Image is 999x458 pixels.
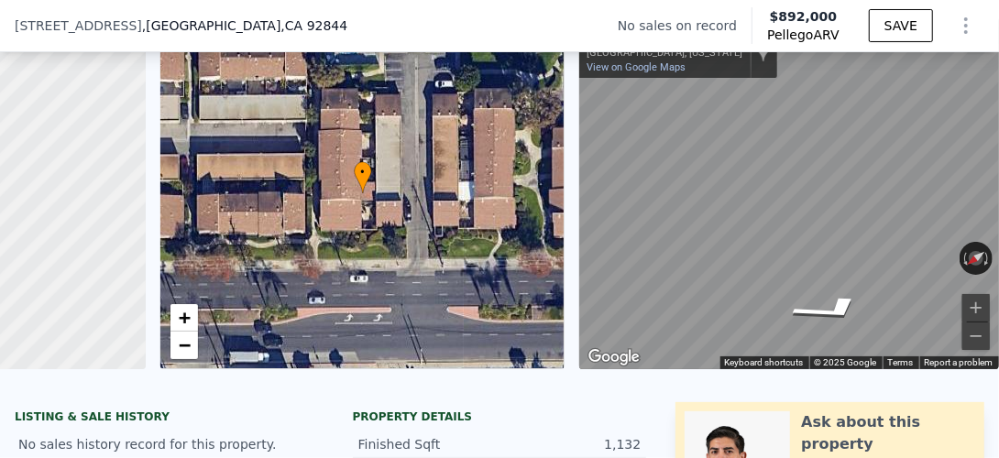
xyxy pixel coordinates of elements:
[354,164,372,180] span: •
[353,409,647,424] div: Property details
[280,18,347,33] span: , CA 92844
[170,304,198,332] a: Zoom in
[15,409,309,428] div: LISTING & SALE HISTORY
[354,161,372,193] div: •
[358,435,499,453] div: Finished Sqft
[959,243,994,274] button: Reset the view
[962,322,990,350] button: Zoom out
[925,357,994,367] a: Report a problem
[170,332,198,359] a: Zoom out
[15,16,142,35] span: [STREET_ADDRESS]
[801,411,975,455] div: Ask about this property
[815,357,877,367] span: © 2025 Google
[767,26,840,44] span: Pellego ARV
[142,16,347,35] span: , [GEOGRAPHIC_DATA]
[584,345,644,369] img: Google
[178,333,190,356] span: −
[587,61,686,73] a: View on Google Maps
[587,47,742,59] div: [GEOGRAPHIC_DATA], [US_STATE]
[618,16,752,35] div: No sales on record
[499,435,641,453] div: 1,132
[770,9,838,24] span: $892,000
[962,294,990,322] button: Zoom in
[584,345,644,369] a: Open this area in Google Maps (opens a new window)
[762,289,899,331] path: Go West, St John Dr
[757,42,770,62] a: Show location on map
[178,306,190,329] span: +
[579,17,999,369] div: Street View
[869,9,933,42] button: SAVE
[579,17,999,369] div: Map
[960,242,970,275] button: Rotate counterclockwise
[948,7,984,44] button: Show Options
[983,242,993,275] button: Rotate clockwise
[725,356,804,369] button: Keyboard shortcuts
[888,357,914,367] a: Terms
